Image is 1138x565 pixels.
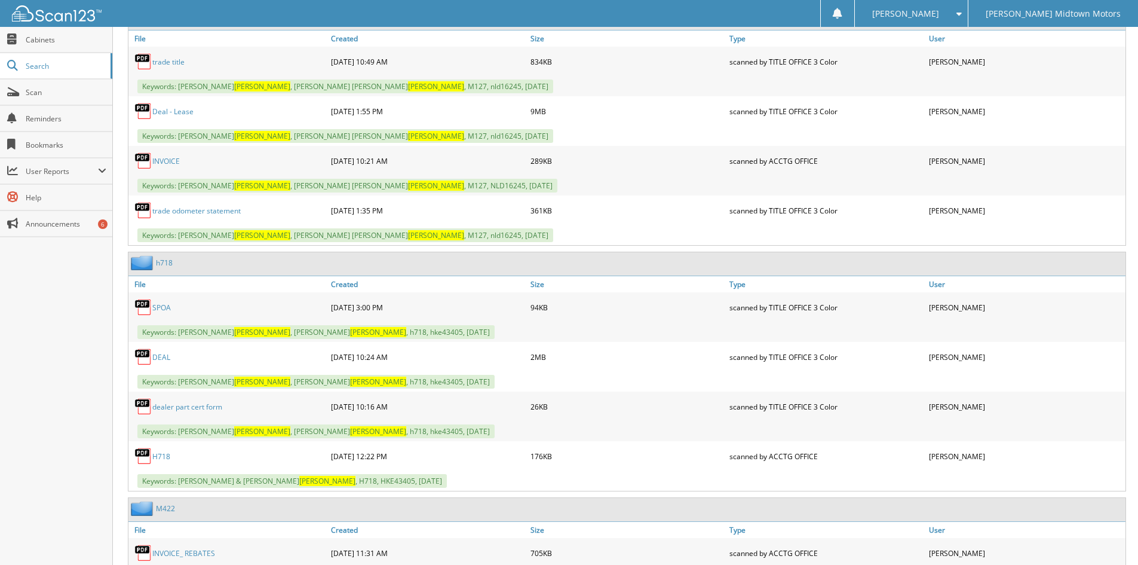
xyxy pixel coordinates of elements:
img: PDF.png [134,102,152,120]
div: scanned by ACCTG OFFICE [726,444,926,468]
div: [DATE] 1:55 PM [328,99,527,123]
span: [PERSON_NAME] [234,377,290,387]
div: 361KB [527,198,727,222]
span: Keywords: [PERSON_NAME] , [PERSON_NAME] , h718, hke43405, [DATE] [137,325,495,339]
div: [DATE] 3:00 PM [328,295,527,319]
span: Keywords: [PERSON_NAME] , [PERSON_NAME] [PERSON_NAME] , M127, nld16245, [DATE] [137,228,553,242]
a: Type [726,522,926,538]
span: [PERSON_NAME] [234,181,290,191]
div: scanned by TITLE OFFICE 3 Color [726,50,926,74]
span: [PERSON_NAME] [408,131,464,141]
div: scanned by TITLE OFFICE 3 Color [726,395,926,419]
img: PDF.png [134,298,152,316]
div: 9MB [527,99,727,123]
div: [DATE] 11:31 AM [328,541,527,565]
span: Keywords: [PERSON_NAME] , [PERSON_NAME] [PERSON_NAME] , M127, NLD16245, [DATE] [137,179,557,193]
span: [PERSON_NAME] [234,230,290,240]
div: [PERSON_NAME] [926,541,1125,565]
span: Keywords: [PERSON_NAME] , [PERSON_NAME] [PERSON_NAME] , M127, nld16245, [DATE] [137,129,553,143]
a: M422 [156,503,175,514]
a: File [128,30,328,47]
a: INVOICE [152,156,180,166]
div: [DATE] 10:21 AM [328,149,527,173]
a: H718 [152,451,170,462]
div: 705KB [527,541,727,565]
a: dealer part cert form [152,402,222,412]
img: PDF.png [134,544,152,562]
div: [PERSON_NAME] [926,99,1125,123]
span: [PERSON_NAME] [350,327,406,337]
img: PDF.png [134,201,152,219]
div: 176KB [527,444,727,468]
span: Search [26,61,105,71]
span: Bookmarks [26,140,106,150]
span: [PERSON_NAME] [234,81,290,91]
div: scanned by ACCTG OFFICE [726,149,926,173]
div: scanned by TITLE OFFICE 3 Color [726,345,926,369]
span: [PERSON_NAME] [234,131,290,141]
span: Reminders [26,114,106,124]
span: [PERSON_NAME] [408,81,464,91]
span: [PERSON_NAME] [350,377,406,387]
div: [DATE] 12:22 PM [328,444,527,468]
span: Keywords: [PERSON_NAME] , [PERSON_NAME] , h718, hke43405, [DATE] [137,424,495,438]
img: scan123-logo-white.svg [12,5,102,22]
span: Keywords: [PERSON_NAME] & [PERSON_NAME] , H718, HKE43405, [DATE] [137,474,447,488]
span: [PERSON_NAME] [299,476,355,486]
span: [PERSON_NAME] [350,426,406,436]
span: Announcements [26,219,106,229]
div: [DATE] 1:35 PM [328,198,527,222]
a: Deal - Lease [152,106,194,117]
div: [PERSON_NAME] [926,345,1125,369]
a: INVOICE_ REBATES [152,548,215,558]
div: 6 [98,219,108,229]
span: Cabinets [26,35,106,45]
div: [DATE] 10:49 AM [328,50,527,74]
span: Keywords: [PERSON_NAME] , [PERSON_NAME] [PERSON_NAME] , M127, nld16245, [DATE] [137,80,553,93]
div: [DATE] 10:24 AM [328,345,527,369]
a: File [128,276,328,292]
a: trade odometer statement [152,206,241,216]
div: 94KB [527,295,727,319]
a: Size [527,30,727,47]
img: folder2.png [131,501,156,516]
a: Type [726,30,926,47]
div: scanned by TITLE OFFICE 3 Color [726,198,926,222]
a: User [926,522,1125,538]
div: 26KB [527,395,727,419]
a: Created [328,30,527,47]
img: folder2.png [131,255,156,270]
a: User [926,276,1125,292]
a: Size [527,522,727,538]
a: Type [726,276,926,292]
img: PDF.png [134,53,152,71]
a: User [926,30,1125,47]
span: [PERSON_NAME] [408,230,464,240]
div: [PERSON_NAME] [926,50,1125,74]
span: [PERSON_NAME] [872,10,939,17]
div: 289KB [527,149,727,173]
img: PDF.png [134,152,152,170]
img: PDF.png [134,447,152,465]
a: DEAL [152,352,170,362]
a: File [128,522,328,538]
a: SPOA [152,303,171,313]
div: 834KB [527,50,727,74]
a: Created [328,276,527,292]
div: 2MB [527,345,727,369]
div: [PERSON_NAME] [926,198,1125,222]
span: Help [26,193,106,203]
span: [PERSON_NAME] [234,426,290,436]
div: scanned by TITLE OFFICE 3 Color [726,99,926,123]
span: [PERSON_NAME] Midtown Motors [986,10,1121,17]
a: trade title [152,57,185,67]
img: PDF.png [134,348,152,366]
div: scanned by ACCTG OFFICE [726,541,926,565]
span: [PERSON_NAME] [234,327,290,337]
a: Size [527,276,727,292]
div: [DATE] 10:16 AM [328,395,527,419]
iframe: Chat Widget [1078,508,1138,565]
div: [PERSON_NAME] [926,395,1125,419]
div: [PERSON_NAME] [926,444,1125,468]
div: scanned by TITLE OFFICE 3 Color [726,295,926,319]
